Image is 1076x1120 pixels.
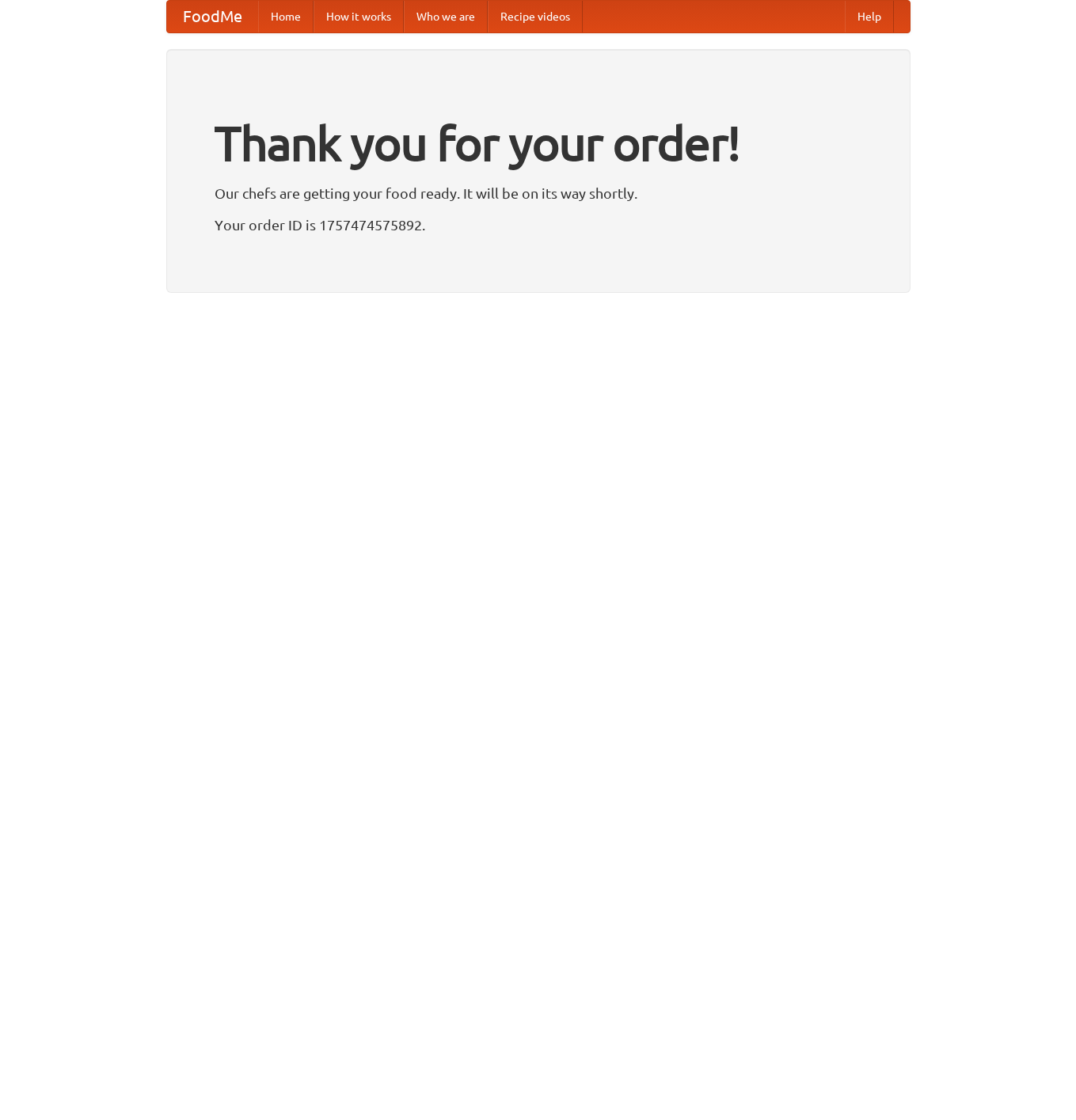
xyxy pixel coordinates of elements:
p: Your order ID is 1757474575892. [215,213,862,237]
a: FoodMe [167,1,258,32]
p: Our chefs are getting your food ready. It will be on its way shortly. [215,181,862,205]
a: How it works [314,1,404,32]
a: Recipe videos [488,1,583,32]
a: Home [258,1,314,32]
a: Who we are [404,1,488,32]
h1: Thank you for your order! [215,105,862,181]
a: Help [845,1,894,32]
